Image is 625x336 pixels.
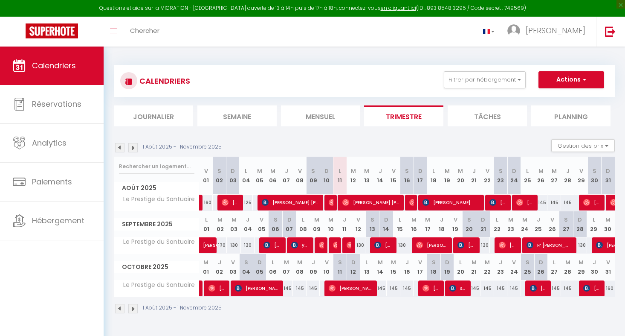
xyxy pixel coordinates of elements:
[440,216,443,224] abbr: J
[114,261,199,273] span: Octobre 2025
[284,258,289,266] abbr: M
[574,254,587,280] th: 29
[454,254,467,280] th: 20
[208,280,226,296] span: [PERSON_NAME]
[384,216,388,224] abbr: D
[459,258,462,266] abbr: L
[333,237,337,253] span: [PERSON_NAME]
[538,71,604,88] button: Actions
[324,167,329,175] abbr: D
[414,157,427,195] th: 17
[379,167,382,175] abbr: J
[297,258,302,266] abbr: M
[445,167,450,175] abbr: M
[351,258,356,266] abbr: D
[269,211,282,237] th: 06
[325,258,329,266] abbr: V
[457,237,475,253] span: [PERSON_NAME]
[476,237,490,253] div: 130
[253,157,266,195] th: 05
[240,254,253,280] th: 04
[235,280,279,296] span: [PERSON_NAME]
[293,157,306,195] th: 08
[593,167,596,175] abbr: S
[351,167,356,175] abbr: M
[260,216,263,224] abbr: V
[32,215,84,226] span: Hébergement
[587,211,601,237] th: 29
[427,254,440,280] th: 18
[213,254,226,280] th: 02
[291,237,309,253] span: yew huey thong
[583,194,601,210] span: [PERSON_NAME]
[347,157,360,195] th: 12
[547,280,561,296] div: 145
[472,258,477,266] abbr: M
[527,237,570,253] span: Fr [PERSON_NAME], O.P.
[257,167,262,175] abbr: M
[534,254,547,280] th: 26
[422,280,440,296] span: [PERSON_NAME]
[573,211,587,237] th: 28
[200,237,213,254] a: [PERSON_NAME]
[494,157,507,195] th: 23
[114,218,199,231] span: Septembre 2025
[559,211,573,237] th: 27
[296,211,310,237] th: 08
[564,216,568,224] abbr: S
[329,194,333,210] span: [PERSON_NAME]
[114,105,193,126] li: Journalier
[266,157,280,195] th: 06
[512,167,516,175] abbr: D
[258,258,262,266] abbr: D
[218,258,221,266] abbr: J
[32,99,81,109] span: Réservations
[374,237,392,253] span: [PERSON_NAME] Do [PERSON_NAME]
[373,254,387,280] th: 14
[507,24,520,37] img: ...
[285,167,288,175] abbr: J
[432,167,435,175] abbr: L
[204,167,208,175] abbr: V
[226,254,239,280] th: 03
[222,194,239,210] span: [PERSON_NAME]
[298,167,302,175] abbr: V
[521,157,534,195] th: 25
[116,237,197,247] span: Le Prestige du Santuaire
[227,237,240,253] div: 130
[364,167,369,175] abbr: M
[360,157,373,195] th: 13
[606,167,610,175] abbr: D
[365,211,379,237] th: 13
[391,258,396,266] abbr: M
[601,157,615,195] th: 31
[272,258,274,266] abbr: L
[26,23,78,38] img: Super Booking
[526,25,585,36] span: [PERSON_NAME]
[539,258,543,266] abbr: D
[489,194,507,210] span: [PERSON_NAME]
[352,211,365,237] th: 12
[307,157,320,195] th: 09
[280,254,293,280] th: 07
[270,167,275,175] abbr: M
[143,304,222,312] p: 1 Août 2025 - 1 Novembre 2025
[392,167,396,175] abbr: V
[255,211,268,237] th: 05
[440,157,454,195] th: 19
[566,167,570,175] abbr: J
[244,258,248,266] abbr: S
[531,105,611,126] li: Planning
[213,211,227,237] th: 02
[561,254,574,280] th: 28
[262,194,319,210] span: [PERSON_NAME] [PERSON_NAME]
[373,280,387,296] div: 145
[227,211,240,237] th: 03
[545,211,559,237] th: 26
[490,211,503,237] th: 22
[454,216,457,224] abbr: V
[217,167,221,175] abbr: S
[347,254,360,280] th: 12
[411,216,417,224] abbr: M
[547,195,561,210] div: 145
